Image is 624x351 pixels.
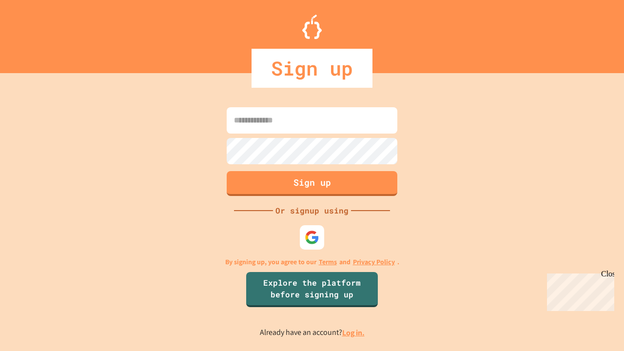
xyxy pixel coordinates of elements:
div: Chat with us now!Close [4,4,67,62]
img: google-icon.svg [305,230,319,245]
a: Log in. [342,328,365,338]
a: Explore the platform before signing up [246,272,378,307]
div: Sign up [252,49,372,88]
p: By signing up, you agree to our and . [225,257,399,267]
div: Or signup using [273,205,351,216]
img: Logo.svg [302,15,322,39]
iframe: chat widget [543,270,614,311]
iframe: chat widget [583,312,614,341]
a: Privacy Policy [353,257,395,267]
p: Already have an account? [260,327,365,339]
button: Sign up [227,171,397,196]
a: Terms [319,257,337,267]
